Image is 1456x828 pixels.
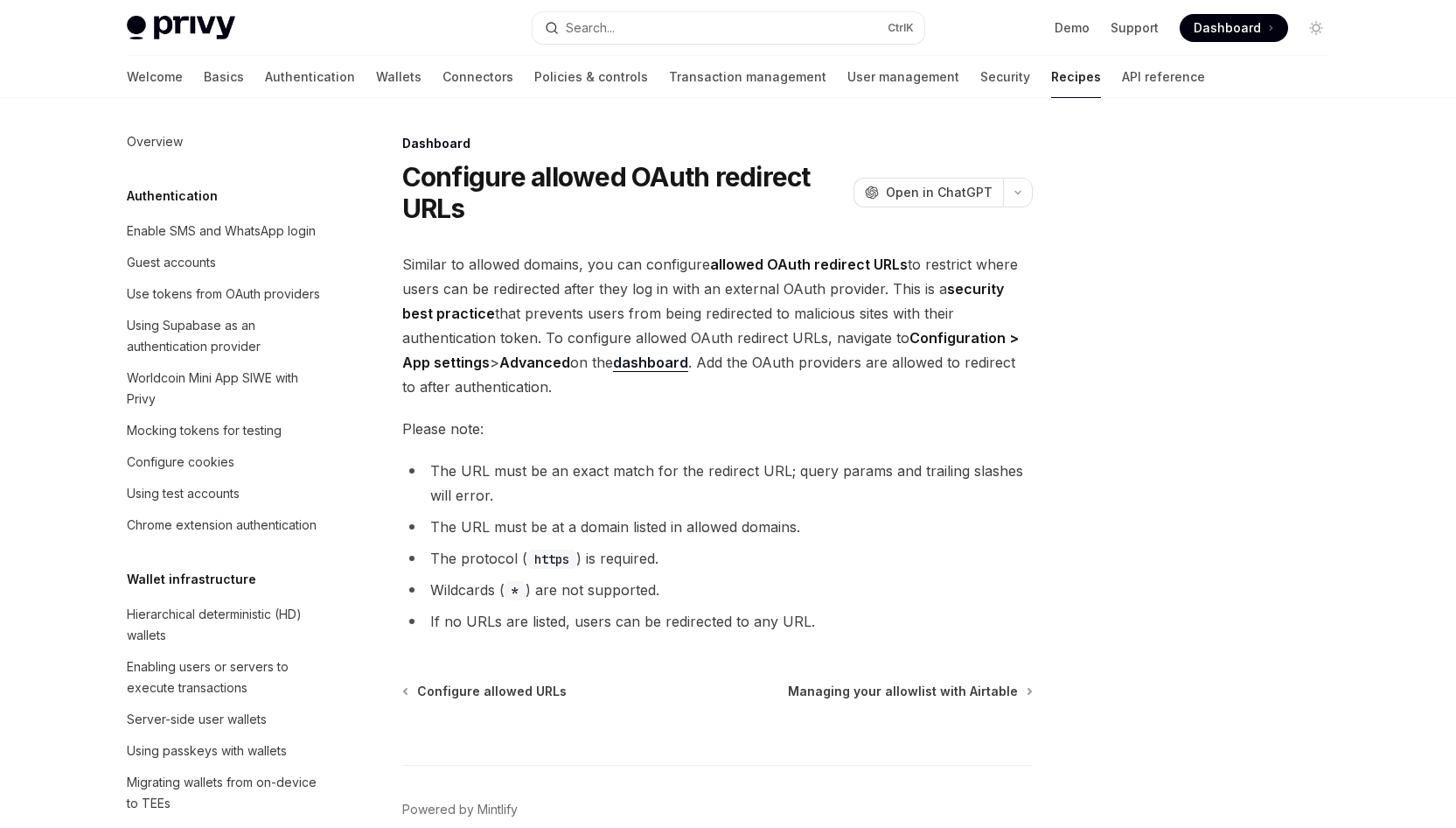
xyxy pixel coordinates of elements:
a: Chrome extension authentication [113,509,337,541]
div: Migrating wallets from on-device to TEEs [127,772,326,814]
div: Using passkeys with wallets [127,740,287,761]
a: Recipes [1051,56,1101,98]
li: The URL must be an exact match for the redirect URL; query params and trailing slashes will error. [402,459,1033,508]
a: Using passkeys with wallets [113,735,337,767]
a: Transaction management [669,56,826,98]
div: Search... [566,18,615,39]
span: Please note: [402,417,1033,441]
a: Managing your allowlist with Airtable [788,683,1031,700]
li: The protocol ( ) is required. [402,546,1033,571]
a: Configure allowed URLs [404,683,567,700]
div: Chrome extension authentication [127,515,317,536]
h1: Configure allowed OAuth redirect URLs [402,161,846,224]
a: Hierarchical deterministic (HD) wallets [113,599,337,651]
span: Ctrl K [888,21,914,35]
a: Guest accounts [113,247,337,278]
a: Server-side user wallets [113,704,337,735]
li: Wildcards ( ) are not supported. [402,578,1033,602]
a: dashboard [613,354,688,372]
a: Dashboard [1180,14,1288,42]
code: https [527,550,576,569]
div: Enabling users or servers to execute transactions [127,656,326,698]
a: Using Supabase as an authentication provider [113,310,337,362]
div: Use tokens from OAuth providers [127,284,320,305]
a: Policies & controls [534,56,648,98]
div: Worldcoin Mini App SIWE with Privy [127,368,326,410]
button: Toggle dark mode [1302,14,1330,42]
span: Similar to allowed domains, you can configure to restrict where users can be redirected after the... [402,252,1033,399]
strong: Advanced [499,354,570,371]
a: API reference [1122,56,1205,98]
span: Managing your allowlist with Airtable [788,683,1018,700]
li: The URL must be at a domain listed in allowed domains. [402,515,1033,539]
a: Connectors [442,56,513,98]
a: Security [980,56,1030,98]
div: Guest accounts [127,252,216,273]
a: Using test accounts [113,478,337,509]
a: Enable SMS and WhatsApp login [113,215,337,247]
div: Using test accounts [127,483,240,504]
div: Hierarchical deterministic (HD) wallets [127,604,326,646]
a: Worldcoin Mini App SIWE with Privy [113,362,337,415]
a: Basics [204,56,244,98]
a: Mocking tokens for testing [113,415,337,446]
button: Open in ChatGPT [853,178,1003,207]
div: Configure cookies [127,452,234,473]
h5: Authentication [127,186,218,207]
a: Overview [113,126,337,158]
div: Using Supabase as an authentication provider [127,315,326,357]
a: Wallets [376,56,421,98]
img: light logo [127,16,235,40]
div: Dashboard [402,135,1033,152]
a: Enabling users or servers to execute transactions [113,651,337,704]
div: Server-side user wallets [127,709,267,730]
strong: security best practice [402,280,1004,322]
a: Use tokens from OAuth providers [113,278,337,310]
strong: allowed OAuth redirect URLs [710,256,908,273]
a: Demo [1055,19,1090,37]
div: Enable SMS and WhatsApp login [127,221,316,242]
span: Dashboard [1194,19,1261,37]
div: Overview [127,131,183,152]
a: Support [1111,19,1159,37]
a: Migrating wallets from on-device to TEEs [113,767,337,819]
h5: Wallet infrastructure [127,569,256,590]
a: Powered by Mintlify [402,801,518,818]
button: Open search [533,12,924,44]
span: Open in ChatGPT [886,184,993,201]
a: Welcome [127,56,183,98]
span: Configure allowed URLs [417,683,567,700]
a: Authentication [265,56,355,98]
li: If no URLs are listed, users can be redirected to any URL. [402,609,1033,634]
div: Mocking tokens for testing [127,420,282,441]
a: Configure cookies [113,446,337,478]
a: User management [847,56,959,98]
